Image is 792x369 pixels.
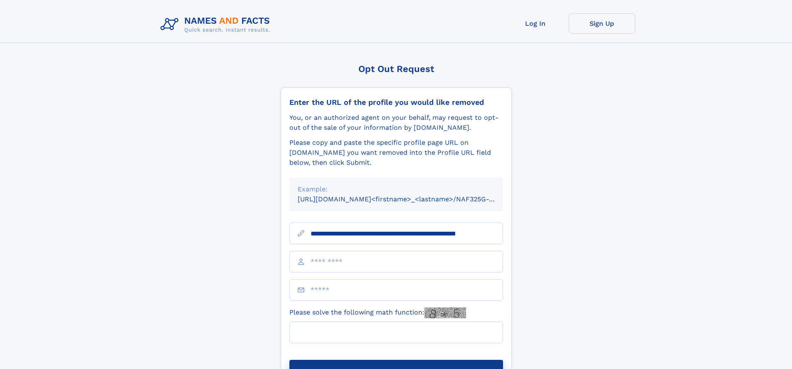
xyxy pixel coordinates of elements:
[281,64,512,74] div: Opt Out Request
[298,184,495,194] div: Example:
[289,98,503,107] div: Enter the URL of the profile you would like removed
[569,13,635,34] a: Sign Up
[289,113,503,133] div: You, or an authorized agent on your behalf, may request to opt-out of the sale of your informatio...
[298,195,519,203] small: [URL][DOMAIN_NAME]<firstname>_<lastname>/NAF325G-xxxxxxxx
[502,13,569,34] a: Log In
[157,13,277,36] img: Logo Names and Facts
[289,138,503,168] div: Please copy and paste the specific profile page URL on [DOMAIN_NAME] you want removed into the Pr...
[289,307,466,318] label: Please solve the following math function:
